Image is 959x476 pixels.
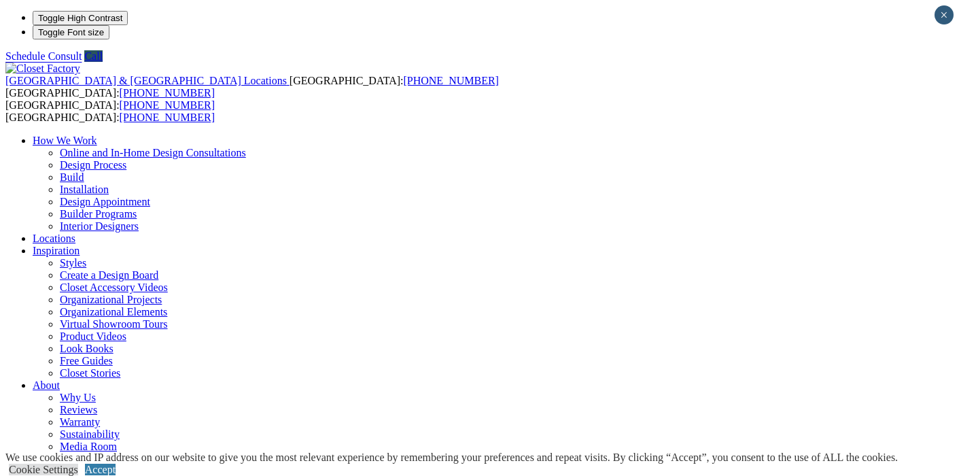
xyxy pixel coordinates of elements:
a: Design Appointment [60,196,150,207]
a: Reviews [60,404,97,415]
a: Styles [60,257,86,269]
a: [GEOGRAPHIC_DATA] & [GEOGRAPHIC_DATA] Locations [5,75,290,86]
a: [PHONE_NUMBER] [120,112,215,123]
a: Create a Design Board [60,269,158,281]
a: Closet Accessory Videos [60,282,168,293]
a: Build [60,171,84,183]
a: Locations [33,233,75,244]
a: Organizational Projects [60,294,162,305]
a: Schedule Consult [5,50,82,62]
a: Installation [60,184,109,195]
a: [PHONE_NUMBER] [120,99,215,111]
a: Builder Programs [60,208,137,220]
a: Free Guides [60,355,113,367]
button: Toggle High Contrast [33,11,128,25]
a: Call [84,50,103,62]
a: Look Books [60,343,114,354]
a: Cookie Settings [9,464,78,475]
a: Warranty [60,416,100,428]
button: Close [935,5,954,24]
span: Toggle High Contrast [38,13,122,23]
img: Closet Factory [5,63,80,75]
a: Closet Stories [60,367,120,379]
a: Online and In-Home Design Consultations [60,147,246,158]
a: Sustainability [60,428,120,440]
a: Organizational Elements [60,306,167,318]
span: [GEOGRAPHIC_DATA] & [GEOGRAPHIC_DATA] Locations [5,75,287,86]
span: [GEOGRAPHIC_DATA]: [GEOGRAPHIC_DATA]: [5,99,215,123]
div: We use cookies and IP address on our website to give you the most relevant experience by remember... [5,452,898,464]
a: [PHONE_NUMBER] [120,87,215,99]
a: Interior Designers [60,220,139,232]
a: Inspiration [33,245,80,256]
a: About [33,379,60,391]
a: How We Work [33,135,97,146]
button: Toggle Font size [33,25,109,39]
a: Accept [85,464,116,475]
a: Virtual Showroom Tours [60,318,168,330]
span: Toggle Font size [38,27,104,37]
a: [PHONE_NUMBER] [403,75,498,86]
a: Design Process [60,159,126,171]
a: Product Videos [60,330,126,342]
span: [GEOGRAPHIC_DATA]: [GEOGRAPHIC_DATA]: [5,75,499,99]
a: Media Room [60,441,117,452]
a: Why Us [60,392,96,403]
